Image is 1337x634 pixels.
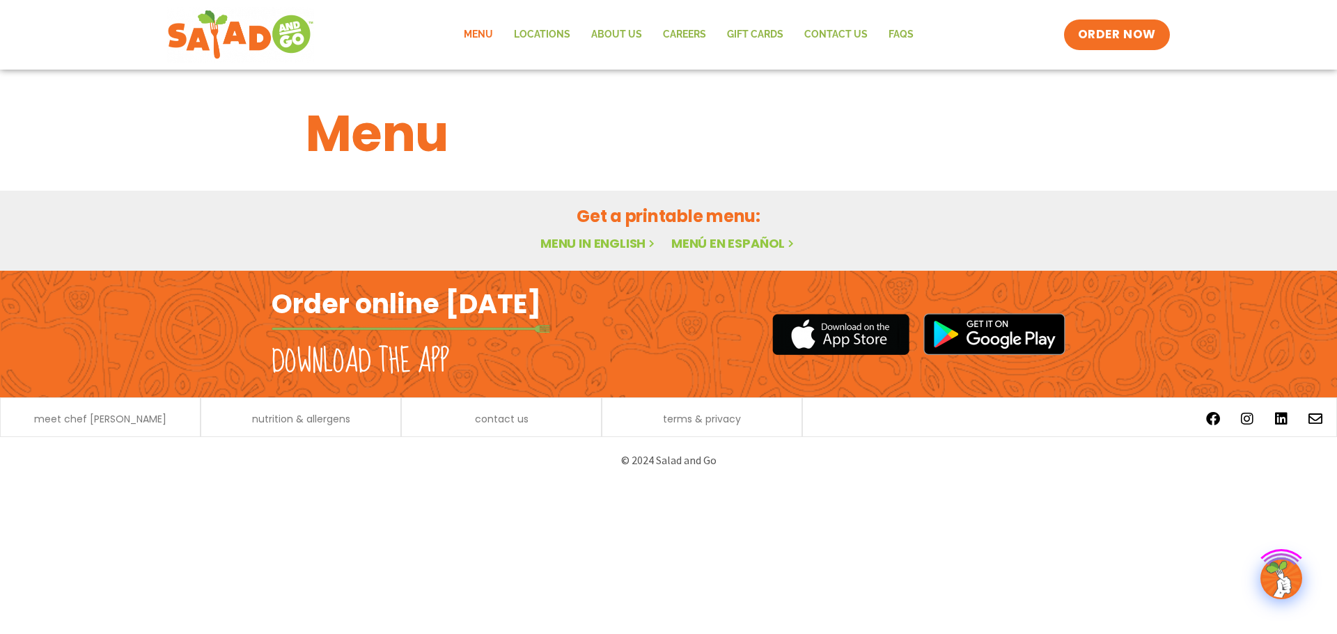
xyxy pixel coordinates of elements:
img: appstore [772,312,909,357]
a: GIFT CARDS [717,19,794,51]
a: Contact Us [794,19,878,51]
a: terms & privacy [663,414,741,424]
h2: Get a printable menu: [306,204,1031,228]
p: © 2024 Salad and Go [279,451,1058,470]
nav: Menu [453,19,924,51]
img: fork [272,325,550,333]
img: new-SAG-logo-768×292 [167,7,314,63]
a: Locations [503,19,581,51]
span: ORDER NOW [1078,26,1156,43]
a: Careers [652,19,717,51]
a: Menú en español [671,235,797,252]
h1: Menu [306,96,1031,171]
a: ORDER NOW [1064,19,1170,50]
a: meet chef [PERSON_NAME] [34,414,166,424]
a: About Us [581,19,652,51]
a: Menu in English [540,235,657,252]
a: Menu [453,19,503,51]
h2: Order online [DATE] [272,287,541,321]
a: contact us [475,414,529,424]
a: FAQs [878,19,924,51]
h2: Download the app [272,342,449,381]
img: google_play [923,313,1065,355]
a: nutrition & allergens [252,414,350,424]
